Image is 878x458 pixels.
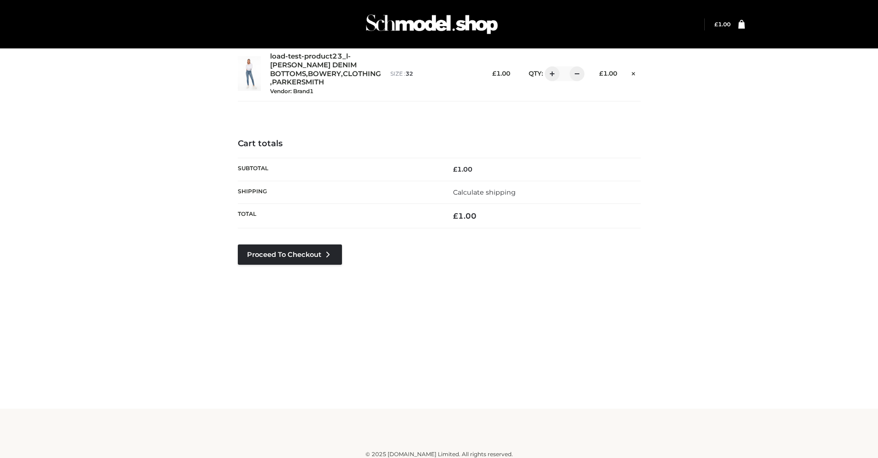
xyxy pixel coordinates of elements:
th: Shipping [238,181,439,203]
bdi: 1.00 [492,70,510,77]
img: Schmodel Admin 964 [363,6,501,42]
span: £ [492,70,496,77]
span: £ [599,70,603,77]
h4: Cart totals [238,139,641,149]
a: £1.00 [714,21,731,28]
span: 32 [406,70,413,77]
a: PARKERSMITH [272,78,324,87]
bdi: 1.00 [453,165,472,173]
a: Calculate shipping [453,188,516,196]
a: CLOTHING [343,70,381,78]
a: BOTTOMS [270,70,306,78]
a: Proceed to Checkout [238,244,342,265]
img: load-test-product23_l-PARKER SMITH DENIM - 32 [238,56,261,91]
small: Vendor: Brand1 [270,88,313,95]
a: BOWERY [308,70,341,78]
span: £ [714,21,718,28]
bdi: 1.00 [714,21,731,28]
p: size : [390,70,474,78]
th: Subtotal [238,158,439,181]
div: QTY: [519,66,581,81]
a: Remove this item [626,67,640,79]
a: load-test-product23_l-[PERSON_NAME] DENIM [270,52,370,70]
span: £ [453,211,458,220]
div: , , , [270,52,381,95]
th: Total [238,203,439,228]
span: £ [453,165,457,173]
bdi: 1.00 [599,70,617,77]
bdi: 1.00 [453,211,477,220]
